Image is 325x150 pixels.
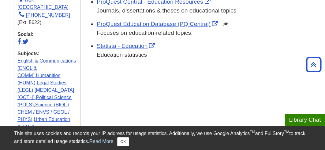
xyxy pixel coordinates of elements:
a: Science (BIOL / CHEM / ENVS / GEOL / PHYS) [17,102,69,122]
sup: TM [284,130,289,134]
div: (Ext. 5622) [17,11,77,26]
div: This site uses cookies and records your IP address for usage statistics. Additionally, we use Goo... [14,130,311,146]
div: Education statistics [97,51,311,59]
a: Link opens in new window [97,21,219,27]
a: Link opens in new window [97,43,156,49]
a: Read More [89,139,113,144]
sup: TM [250,130,255,134]
a: Back to Top [304,60,323,69]
a: Legal Studies (LEGL) [17,80,66,93]
p: Focuses on education-related topics. [97,29,311,37]
strong: Subjects: [17,50,77,57]
a: Urban Education (UEDU) [17,117,70,129]
div: , , , , , , [17,50,77,130]
div: Journals, dissertations & theses on educational topics [97,6,311,15]
a: Humanities (HUMN) [17,73,60,85]
img: Scholarly or Peer Reviewed [223,22,228,27]
button: Close [117,137,129,146]
strong: Social: [17,31,77,38]
a: [PHONE_NUMBER] [17,12,70,18]
a: [MEDICAL_DATA] (OCTH) [17,87,74,100]
a: English & Communications (ENGL & COMM) [17,58,76,78]
button: Library Chat [285,114,325,126]
a: Political Science (POLS) [17,95,72,107]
